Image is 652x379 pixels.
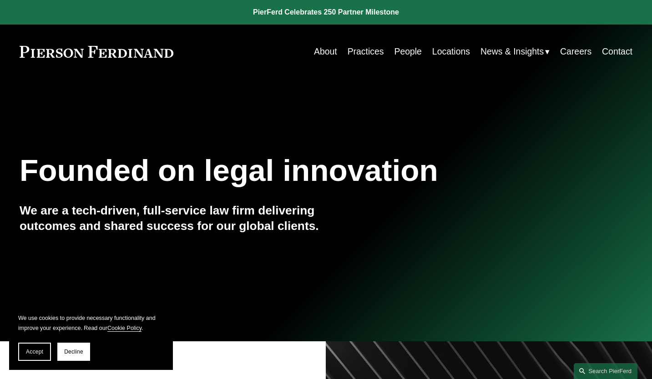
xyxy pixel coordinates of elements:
[26,349,43,355] span: Accept
[602,43,632,60] a: Contact
[18,343,51,361] button: Accept
[9,304,173,370] section: Cookie banner
[348,43,384,60] a: Practices
[480,44,544,60] span: News & Insights
[314,43,337,60] a: About
[574,363,637,379] a: Search this site
[560,43,591,60] a: Careers
[64,349,83,355] span: Decline
[432,43,470,60] a: Locations
[20,203,326,234] h4: We are a tech-driven, full-service law firm delivering outcomes and shared success for our global...
[394,43,421,60] a: People
[18,313,164,334] p: We use cookies to provide necessary functionality and improve your experience. Read our .
[20,153,531,188] h1: Founded on legal innovation
[57,343,90,361] button: Decline
[107,325,142,331] a: Cookie Policy
[480,43,550,60] a: folder dropdown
